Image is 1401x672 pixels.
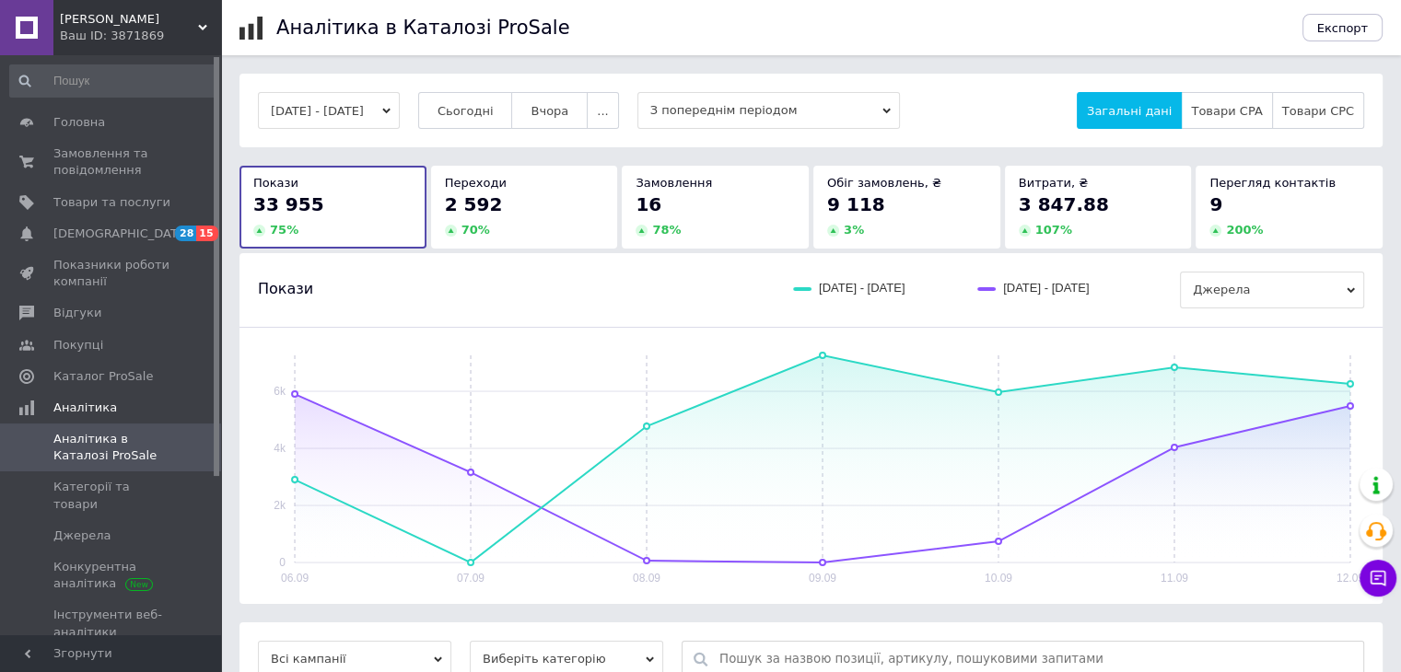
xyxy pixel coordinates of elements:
button: [DATE] - [DATE] [258,92,400,129]
span: Файна Флор [60,11,198,28]
span: Перегляд контактів [1209,176,1336,190]
span: Переходи [445,176,507,190]
span: Відгуки [53,305,101,321]
text: 0 [279,556,286,569]
span: Категорії та товари [53,479,170,512]
text: 06.09 [281,572,309,585]
span: Каталог ProSale [53,368,153,385]
button: Товари CPC [1272,92,1364,129]
span: Головна [53,114,105,131]
span: 33 955 [253,193,324,215]
button: ... [587,92,618,129]
span: Замовлення та повідомлення [53,145,170,179]
text: 10.09 [985,572,1012,585]
button: Експорт [1302,14,1383,41]
text: 08.09 [633,572,660,585]
text: 12.09 [1337,572,1364,585]
span: 78 % [652,223,681,237]
button: Товари CPA [1181,92,1272,129]
text: 4k [274,442,286,455]
text: 6k [274,385,286,398]
h1: Аналітика в Каталозі ProSale [276,17,569,39]
button: Чат з покупцем [1360,560,1396,597]
span: Покази [253,176,298,190]
span: Загальні дані [1087,104,1172,118]
span: Інструменти веб-аналітики [53,607,170,640]
span: 107 % [1035,223,1072,237]
text: 11.09 [1161,572,1188,585]
span: 70 % [461,223,490,237]
span: Покази [258,279,313,299]
span: Покупці [53,337,103,353]
button: Вчора [511,92,588,129]
span: Товари CPA [1191,104,1262,118]
span: Показники роботи компанії [53,257,170,290]
span: Аналітика [53,400,117,416]
span: Вчора [531,104,568,118]
button: Загальні дані [1077,92,1182,129]
span: Витрати, ₴ [1019,176,1089,190]
button: Сьогодні [418,92,513,129]
span: 200 % [1226,223,1263,237]
span: Товари та послуги [53,194,170,211]
span: 28 [175,226,196,241]
input: Пошук [9,64,217,98]
span: ... [597,104,608,118]
span: [DEMOGRAPHIC_DATA] [53,226,190,242]
span: Замовлення [636,176,712,190]
span: 9 118 [827,193,885,215]
div: Ваш ID: 3871869 [60,28,221,44]
span: 2 592 [445,193,503,215]
text: 2k [274,499,286,512]
text: 07.09 [457,572,485,585]
span: З попереднім періодом [637,92,900,129]
text: 09.09 [809,572,836,585]
span: 9 [1209,193,1222,215]
span: Сьогодні [438,104,494,118]
span: 15 [196,226,217,241]
span: Експорт [1317,21,1369,35]
span: Конкурентна аналітика [53,559,170,592]
span: Обіг замовлень, ₴ [827,176,941,190]
span: Джерела [1180,272,1364,308]
span: Аналітика в Каталозі ProSale [53,431,170,464]
span: 3 % [844,223,864,237]
span: 3 847.88 [1019,193,1109,215]
span: Товари CPC [1282,104,1354,118]
span: Джерела [53,527,111,544]
span: 16 [636,193,661,215]
span: 75 % [270,223,298,237]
